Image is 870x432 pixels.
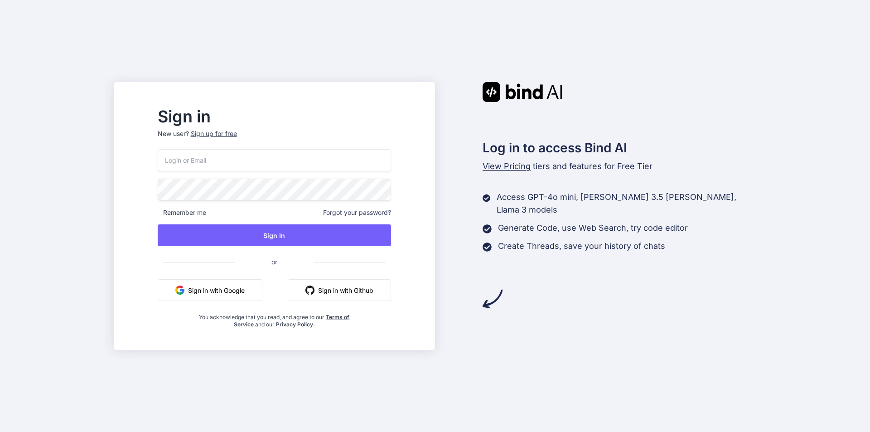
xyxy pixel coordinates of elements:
img: Bind AI logo [483,82,562,102]
a: Terms of Service [234,314,350,328]
p: Access GPT-4o mini, [PERSON_NAME] 3.5 [PERSON_NAME], Llama 3 models [497,191,756,216]
input: Login or Email [158,149,391,171]
button: Sign in with Github [288,279,391,301]
button: Sign In [158,224,391,246]
span: View Pricing [483,161,531,171]
a: Privacy Policy. [276,321,315,328]
p: tiers and features for Free Tier [483,160,756,173]
div: Sign up for free [191,129,237,138]
img: arrow [483,289,503,309]
p: Create Threads, save your history of chats [498,240,665,252]
img: google [175,286,184,295]
span: Remember me [158,208,206,217]
p: New user? [158,129,391,149]
span: or [235,251,314,273]
h2: Sign in [158,109,391,124]
h2: Log in to access Bind AI [483,138,756,157]
div: You acknowledge that you read, and agree to our and our [197,308,353,328]
p: Generate Code, use Web Search, try code editor [498,222,688,234]
span: Forgot your password? [323,208,391,217]
button: Sign in with Google [158,279,262,301]
img: github [305,286,314,295]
